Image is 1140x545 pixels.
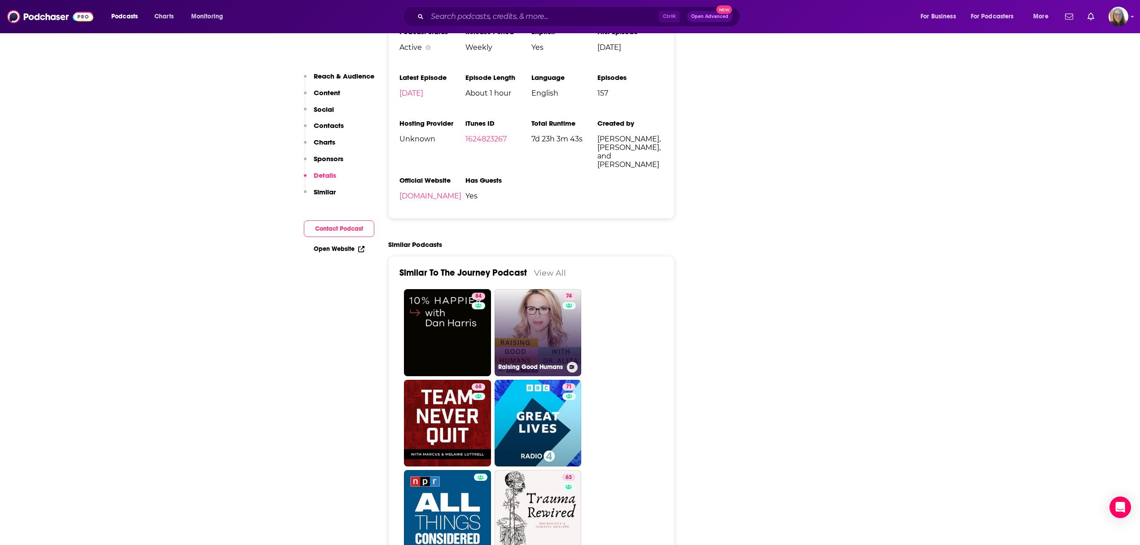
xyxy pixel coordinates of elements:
div: Active [399,43,465,52]
span: [DATE] [597,43,663,52]
span: More [1033,10,1048,23]
a: 74Raising Good Humans [495,289,582,376]
a: View All [534,268,566,277]
button: Reach & Audience [304,72,374,88]
span: Ctrl K [659,11,680,22]
h3: Total Runtime [531,119,597,127]
p: Charts [314,138,335,146]
span: Monitoring [191,10,223,23]
a: 1624823267 [465,135,507,143]
button: open menu [105,9,149,24]
button: Show profile menu [1109,7,1128,26]
img: User Profile [1109,7,1128,26]
button: Contacts [304,121,344,138]
button: open menu [1027,9,1060,24]
h3: Raising Good Humans [498,363,563,371]
button: open menu [965,9,1027,24]
button: open menu [914,9,967,24]
span: Charts [154,10,174,23]
span: Podcasts [111,10,138,23]
h3: iTunes ID [465,119,531,127]
button: Content [304,88,340,105]
span: New [716,5,732,14]
p: Details [314,171,336,180]
span: 63 [566,473,572,482]
button: Charts [304,138,335,154]
a: Show notifications dropdown [1084,9,1098,24]
img: Podchaser - Follow, Share and Rate Podcasts [7,8,93,25]
button: Sponsors [304,154,343,171]
p: Sponsors [314,154,343,163]
span: Yes [465,192,531,200]
h3: Latest Episode [399,73,465,82]
span: 7d 23h 3m 43s [531,135,597,143]
span: For Business [921,10,956,23]
h3: Official Website [399,176,465,185]
p: Content [314,88,340,97]
button: Contact Podcast [304,220,374,237]
span: 74 [566,292,572,301]
a: 71 [562,383,575,391]
p: Similar [314,188,336,196]
button: open menu [185,9,235,24]
h3: Episode Length [465,73,531,82]
button: Social [304,105,334,122]
a: 68 [472,383,485,391]
h3: Has Guests [465,176,531,185]
p: Contacts [314,121,344,130]
div: Search podcasts, credits, & more... [411,6,749,27]
p: Social [314,105,334,114]
span: For Podcasters [971,10,1014,23]
a: 68 [404,380,491,467]
span: Unknown [399,135,465,143]
span: Yes [531,43,597,52]
span: [PERSON_NAME], [PERSON_NAME], and [PERSON_NAME] [597,135,663,169]
button: Details [304,171,336,188]
a: Show notifications dropdown [1061,9,1077,24]
button: Open AdvancedNew [687,11,732,22]
span: 71 [566,382,572,391]
a: [DOMAIN_NAME] [399,192,461,200]
div: Open Intercom Messenger [1109,497,1131,518]
a: 63 [562,474,575,481]
a: 84 [472,293,485,300]
a: Charts [149,9,179,24]
span: 68 [475,382,482,391]
h2: Similar Podcasts [388,240,442,249]
span: 157 [597,89,663,97]
a: 84 [404,289,491,376]
span: English [531,89,597,97]
a: 74 [562,293,575,300]
p: Reach & Audience [314,72,374,80]
a: Open Website [314,245,364,253]
span: Open Advanced [691,14,728,19]
button: Similar [304,188,336,204]
span: Logged in as akolesnik [1109,7,1128,26]
a: [DATE] [399,89,423,97]
a: Similar To The Journey Podcast [399,267,527,278]
a: 71 [495,380,582,467]
h3: Hosting Provider [399,119,465,127]
h3: Created by [597,119,663,127]
span: About 1 hour [465,89,531,97]
h3: Language [531,73,597,82]
input: Search podcasts, credits, & more... [427,9,659,24]
h3: Episodes [597,73,663,82]
span: 84 [475,292,482,301]
span: Weekly [465,43,531,52]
